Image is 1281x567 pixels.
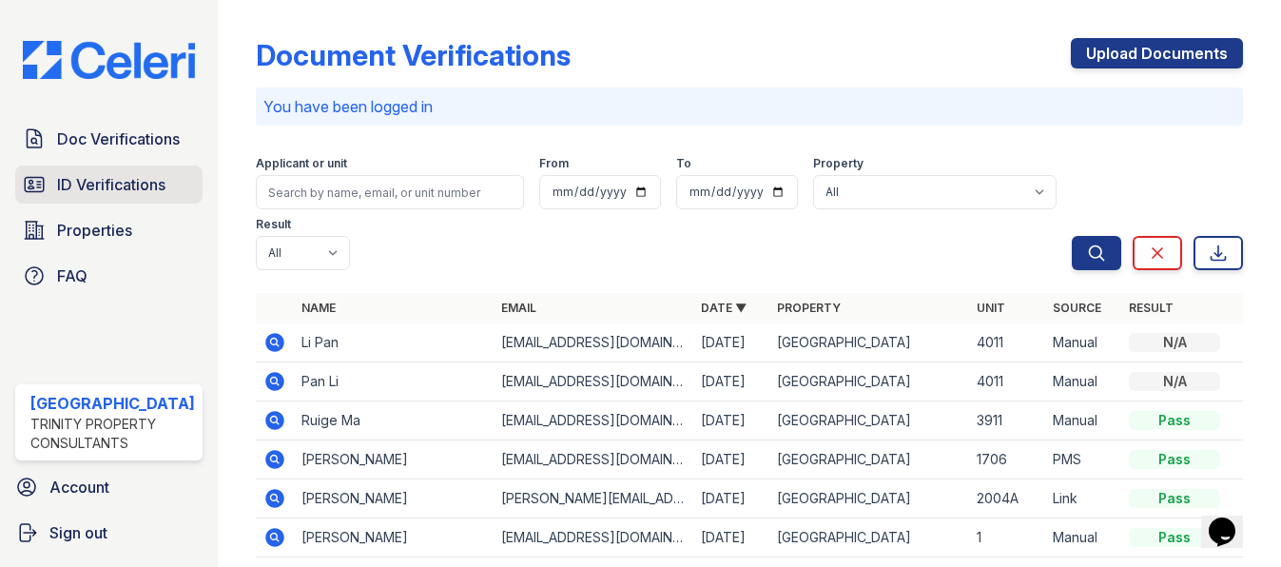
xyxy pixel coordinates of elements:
span: FAQ [57,264,87,287]
td: PMS [1045,440,1121,479]
td: Pan Li [294,362,494,401]
td: 1 [969,518,1045,557]
td: [GEOGRAPHIC_DATA] [769,362,969,401]
td: [GEOGRAPHIC_DATA] [769,518,969,557]
div: Pass [1129,489,1220,508]
a: Sign out [8,514,210,552]
label: From [539,156,569,171]
label: Property [813,156,864,171]
a: Unit [977,301,1005,315]
td: [DATE] [693,440,769,479]
div: [GEOGRAPHIC_DATA] [30,392,195,415]
td: [EMAIL_ADDRESS][DOMAIN_NAME] [494,440,693,479]
a: Property [777,301,841,315]
td: Li Pan [294,323,494,362]
td: Manual [1045,323,1121,362]
td: 4011 [969,323,1045,362]
td: [GEOGRAPHIC_DATA] [769,479,969,518]
td: Manual [1045,362,1121,401]
div: Pass [1129,450,1220,469]
span: Account [49,476,109,499]
div: Document Verifications [256,38,571,72]
span: Properties [57,219,132,242]
div: Trinity Property Consultants [30,415,195,453]
td: [PERSON_NAME] [294,479,494,518]
label: To [676,156,691,171]
span: Doc Verifications [57,127,180,150]
div: Pass [1129,411,1220,430]
a: Doc Verifications [15,120,203,158]
td: [DATE] [693,479,769,518]
iframe: chat widget [1201,491,1262,548]
label: Result [256,217,291,232]
td: [GEOGRAPHIC_DATA] [769,323,969,362]
td: Ruige Ma [294,401,494,440]
td: [EMAIL_ADDRESS][DOMAIN_NAME] [494,401,693,440]
a: FAQ [15,257,203,295]
td: [EMAIL_ADDRESS][DOMAIN_NAME] [494,323,693,362]
td: [PERSON_NAME] [294,440,494,479]
span: Sign out [49,521,107,544]
div: N/A [1129,372,1220,391]
a: Date ▼ [701,301,747,315]
a: Name [301,301,336,315]
td: 2004A [969,479,1045,518]
td: 4011 [969,362,1045,401]
label: Applicant or unit [256,156,347,171]
a: ID Verifications [15,166,203,204]
a: Account [8,468,210,506]
a: Result [1129,301,1174,315]
input: Search by name, email, or unit number [256,175,524,209]
a: Source [1053,301,1101,315]
td: [GEOGRAPHIC_DATA] [769,440,969,479]
p: You have been logged in [263,95,1235,118]
td: [DATE] [693,362,769,401]
td: 1706 [969,440,1045,479]
td: 3911 [969,401,1045,440]
td: [EMAIL_ADDRESS][DOMAIN_NAME] [494,362,693,401]
div: N/A [1129,333,1220,352]
span: ID Verifications [57,173,165,196]
td: Manual [1045,518,1121,557]
td: [DATE] [693,518,769,557]
a: Email [501,301,536,315]
a: Properties [15,211,203,249]
div: Pass [1129,528,1220,547]
td: [EMAIL_ADDRESS][DOMAIN_NAME] [494,518,693,557]
td: Manual [1045,401,1121,440]
td: [DATE] [693,323,769,362]
td: [PERSON_NAME][EMAIL_ADDRESS][PERSON_NAME][DOMAIN_NAME] [494,479,693,518]
td: [DATE] [693,401,769,440]
td: Link [1045,479,1121,518]
img: CE_Logo_Blue-a8612792a0a2168367f1c8372b55b34899dd931a85d93a1a3d3e32e68fde9ad4.png [8,41,210,80]
td: [PERSON_NAME] [294,518,494,557]
a: Upload Documents [1071,38,1243,68]
td: [GEOGRAPHIC_DATA] [769,401,969,440]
